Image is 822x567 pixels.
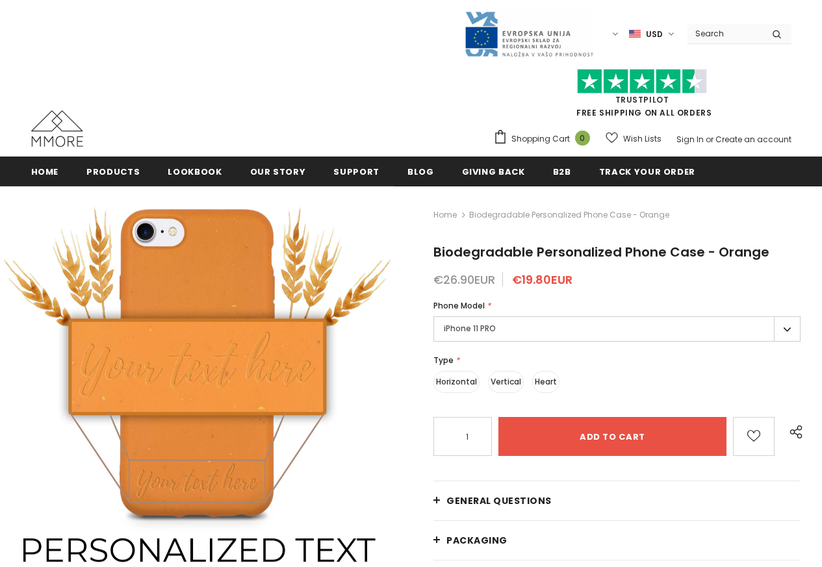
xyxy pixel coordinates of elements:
[498,417,726,456] input: Add to cart
[31,166,59,178] span: Home
[446,534,507,547] span: PACKAGING
[676,134,704,145] a: Sign In
[623,132,661,145] span: Wish Lists
[333,166,379,178] span: support
[511,132,570,145] span: Shopping Cart
[512,271,572,288] span: €19.80EUR
[599,166,695,178] span: Track your order
[493,75,791,118] span: FREE SHIPPING ON ALL ORDERS
[469,207,669,223] span: Biodegradable Personalized Phone Case - Orange
[433,207,457,223] a: Home
[706,134,713,145] span: or
[31,157,59,186] a: Home
[464,10,594,58] img: Javni Razpis
[433,316,801,342] label: iPhone 11 PRO
[553,157,571,186] a: B2B
[433,271,495,288] span: €26.90EUR
[86,166,140,178] span: Products
[407,157,434,186] a: Blog
[646,28,663,41] span: USD
[433,521,801,560] a: PACKAGING
[86,157,140,186] a: Products
[462,166,525,178] span: Giving back
[606,127,661,150] a: Wish Lists
[333,157,379,186] a: support
[553,166,571,178] span: B2B
[168,166,222,178] span: Lookbook
[532,371,559,393] label: Heart
[575,131,590,145] span: 0
[433,300,485,311] span: Phone Model
[715,134,791,145] a: Create an account
[433,243,769,261] span: Biodegradable Personalized Phone Case - Orange
[31,110,83,147] img: MMORE Cases
[250,166,306,178] span: Our Story
[433,371,480,393] label: Horizontal
[433,481,801,520] a: General Questions
[577,69,707,94] img: Trust Pilot Stars
[615,94,669,105] a: Trustpilot
[462,157,525,186] a: Giving back
[433,355,454,366] span: Type
[488,371,524,393] label: Vertical
[446,494,552,507] span: General Questions
[464,28,594,39] a: Javni Razpis
[168,157,222,186] a: Lookbook
[687,24,762,43] input: Search Site
[629,29,641,40] img: USD
[407,166,434,178] span: Blog
[493,129,597,149] a: Shopping Cart 0
[250,157,306,186] a: Our Story
[599,157,695,186] a: Track your order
